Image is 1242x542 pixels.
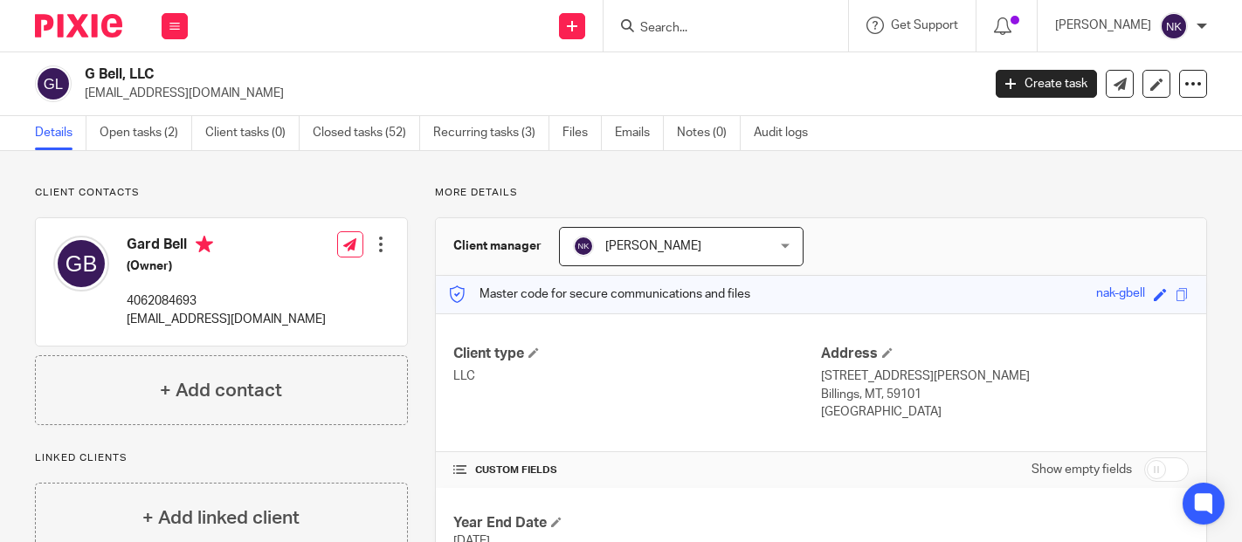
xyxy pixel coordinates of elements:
a: Details [35,116,86,150]
p: Client contacts [35,186,408,200]
p: LLC [453,367,821,385]
h4: + Add contact [160,377,282,404]
p: [GEOGRAPHIC_DATA] [821,403,1189,421]
h4: Year End Date [453,514,821,532]
p: [PERSON_NAME] [1055,17,1151,34]
img: svg%3E [1160,12,1188,40]
img: svg%3E [53,236,109,292]
p: [EMAIL_ADDRESS][DOMAIN_NAME] [127,311,326,328]
a: Open tasks (2) [100,116,192,150]
p: Linked clients [35,451,408,465]
a: Emails [615,116,664,150]
span: [PERSON_NAME] [605,240,701,252]
h4: Client type [453,345,821,363]
img: svg%3E [35,65,72,102]
a: Audit logs [754,116,821,150]
input: Search [638,21,796,37]
img: svg%3E [573,236,594,257]
p: Billings, MT, 59101 [821,386,1189,403]
img: Pixie [35,14,122,38]
h4: CUSTOM FIELDS [453,463,821,477]
p: Master code for secure communications and files [449,285,750,303]
a: Files [562,116,602,150]
h4: Address [821,345,1189,363]
p: [STREET_ADDRESS][PERSON_NAME] [821,367,1189,385]
h2: G Bell, LLC [85,65,792,84]
a: Create task [996,70,1097,98]
p: 4062084693 [127,292,326,310]
a: Recurring tasks (3) [433,116,549,150]
p: [EMAIL_ADDRESS][DOMAIN_NAME] [85,85,969,102]
a: Notes (0) [677,116,741,150]
h4: Gard Bell [127,236,326,257]
div: nak-gbell [1096,285,1145,305]
h4: + Add linked client [142,504,300,532]
h3: Client manager [453,237,542,255]
h5: (Owner) [127,257,326,275]
a: Client tasks (0) [205,116,300,150]
p: More details [435,186,1207,200]
label: Show empty fields [1032,461,1132,478]
i: Primary [196,236,213,253]
span: Get Support [891,19,958,31]
a: Closed tasks (52) [313,116,420,150]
